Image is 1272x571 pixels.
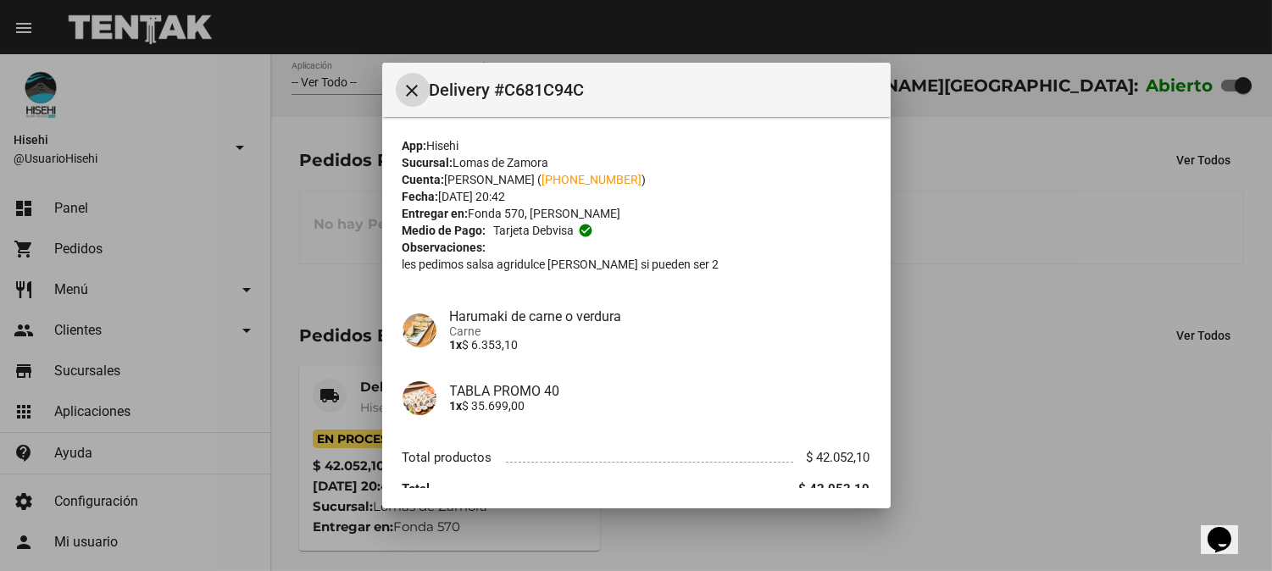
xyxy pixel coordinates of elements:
[450,338,463,352] b: 1x
[403,205,870,222] div: Fonda 570, [PERSON_NAME]
[403,171,870,188] div: [PERSON_NAME] ( )
[450,338,870,352] p: $ 6.353,10
[403,154,870,171] div: Lomas de Zamora
[403,190,439,203] strong: Fecha:
[403,139,427,152] strong: App:
[403,173,445,186] strong: Cuenta:
[396,73,430,107] button: Cerrar
[403,188,870,205] div: [DATE] 20:42
[403,313,436,347] img: c7714cbc-9e01-4ac3-9d7b-c083ef2cfd1f.jpg
[578,223,593,238] mat-icon: check_circle
[403,80,423,101] mat-icon: Cerrar
[403,381,436,415] img: 233f921c-6f6e-4fc6-b68a-eefe42c7556a.jpg
[403,207,469,220] strong: Entregar en:
[450,324,870,338] span: Carne
[542,173,642,186] a: [PHONE_NUMBER]
[450,399,463,413] b: 1x
[403,241,486,254] strong: Observaciones:
[1201,503,1255,554] iframe: chat widget
[403,156,453,169] strong: Sucursal:
[403,442,870,474] li: Total productos $ 42.052,10
[403,474,870,505] li: Total $ 42.052,10
[450,383,870,399] h4: TABLA PROMO 40
[403,222,486,239] strong: Medio de Pago:
[403,137,870,154] div: Hisehi
[450,399,870,413] p: $ 35.699,00
[493,222,574,239] span: Tarjeta debvisa
[403,256,870,273] p: les pedimos salsa agridulce [PERSON_NAME] si pueden ser 2
[450,308,870,324] h4: Harumaki de carne o verdura
[430,76,877,103] span: Delivery #C681C94C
